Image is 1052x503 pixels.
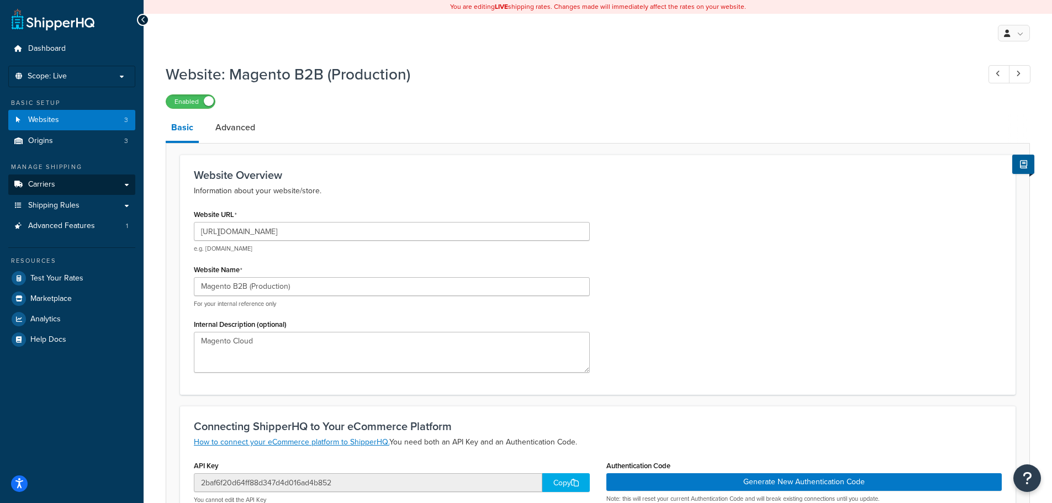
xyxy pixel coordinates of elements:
p: Information about your website/store. [194,184,1002,198]
a: Test Your Rates [8,268,135,288]
span: Help Docs [30,335,66,345]
a: Advanced [210,114,261,141]
textarea: Magento Cloud [194,332,590,373]
span: Shipping Rules [28,201,80,210]
a: Dashboard [8,39,135,59]
p: For your internal reference only [194,300,590,308]
a: Marketplace [8,289,135,309]
button: Generate New Authentication Code [606,473,1002,491]
a: How to connect your eCommerce platform to ShipperHQ. [194,436,389,448]
div: Manage Shipping [8,162,135,172]
h3: Connecting ShipperHQ to Your eCommerce Platform [194,420,1002,432]
label: API Key [194,462,219,470]
li: Websites [8,110,135,130]
span: Carriers [28,180,55,189]
label: Authentication Code [606,462,670,470]
span: 3 [124,136,128,146]
a: Shipping Rules [8,195,135,216]
b: LIVE [495,2,508,12]
a: Help Docs [8,330,135,350]
p: e.g. [DOMAIN_NAME] [194,245,590,253]
label: Internal Description (optional) [194,320,287,329]
a: Analytics [8,309,135,329]
a: Basic [166,114,199,143]
span: Scope: Live [28,72,67,81]
a: Carriers [8,174,135,195]
span: Test Your Rates [30,274,83,283]
span: Websites [28,115,59,125]
p: Note: this will reset your current Authentication Code and will break existing connections until ... [606,495,1002,503]
span: Analytics [30,315,61,324]
p: You need both an API Key and an Authentication Code. [194,436,1002,449]
label: Website URL [194,210,237,219]
label: Enabled [166,95,215,108]
a: Websites3 [8,110,135,130]
div: Basic Setup [8,98,135,108]
span: Marketplace [30,294,72,304]
li: Advanced Features [8,216,135,236]
li: Origins [8,131,135,151]
button: Show Help Docs [1012,155,1034,174]
a: Next Record [1009,65,1030,83]
div: Resources [8,256,135,266]
a: Previous Record [988,65,1010,83]
h3: Website Overview [194,169,1002,181]
button: Open Resource Center [1013,464,1041,492]
span: Origins [28,136,53,146]
span: Dashboard [28,44,66,54]
a: Origins3 [8,131,135,151]
span: 3 [124,115,128,125]
div: Copy [542,473,590,492]
span: Advanced Features [28,221,95,231]
a: Advanced Features1 [8,216,135,236]
span: 1 [126,221,128,231]
h1: Website: Magento B2B (Production) [166,63,968,85]
label: Website Name [194,266,242,274]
